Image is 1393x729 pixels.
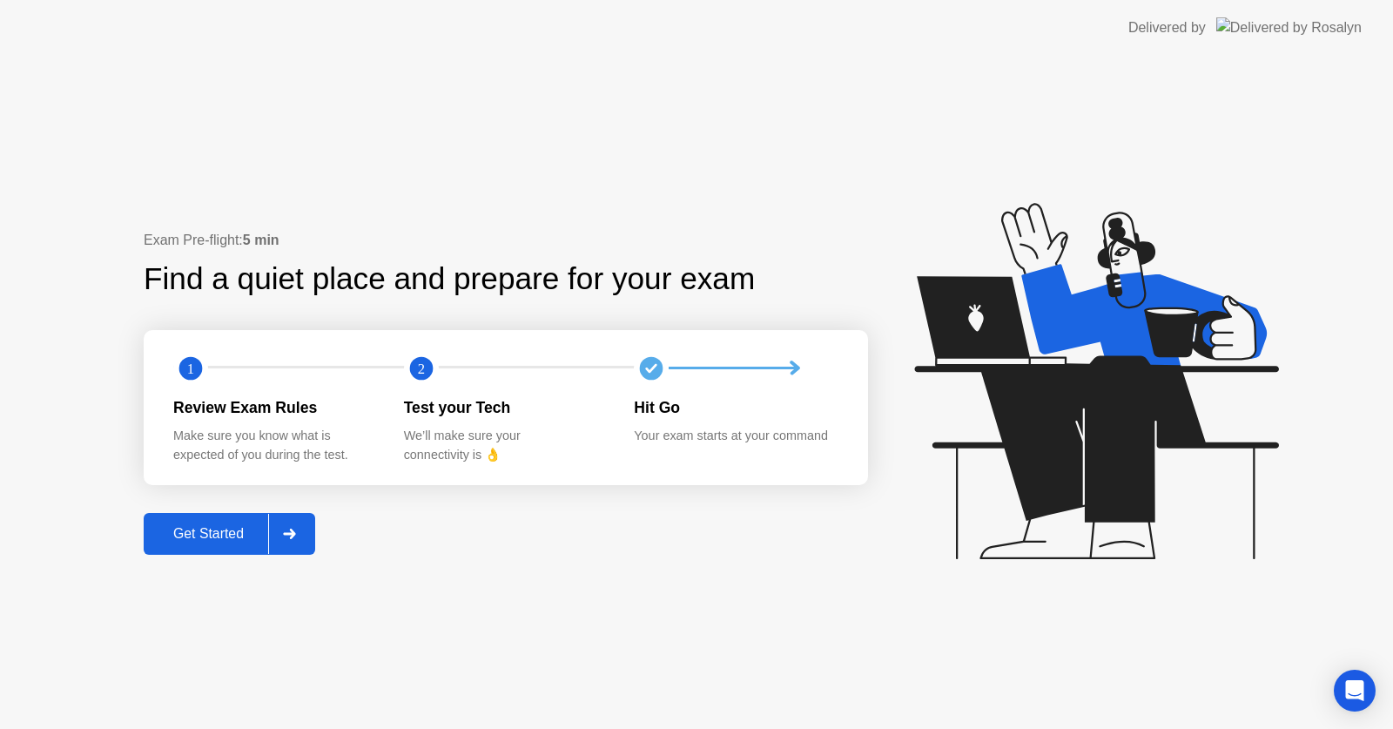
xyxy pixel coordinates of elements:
[187,360,194,376] text: 1
[1216,17,1362,37] img: Delivered by Rosalyn
[634,427,837,446] div: Your exam starts at your command
[144,230,868,251] div: Exam Pre-flight:
[404,427,607,464] div: We’ll make sure your connectivity is 👌
[418,360,425,376] text: 2
[1128,17,1206,38] div: Delivered by
[404,396,607,419] div: Test your Tech
[173,396,376,419] div: Review Exam Rules
[173,427,376,464] div: Make sure you know what is expected of you during the test.
[149,526,268,542] div: Get Started
[243,233,279,247] b: 5 min
[144,256,757,302] div: Find a quiet place and prepare for your exam
[144,513,315,555] button: Get Started
[1334,670,1376,712] div: Open Intercom Messenger
[634,396,837,419] div: Hit Go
